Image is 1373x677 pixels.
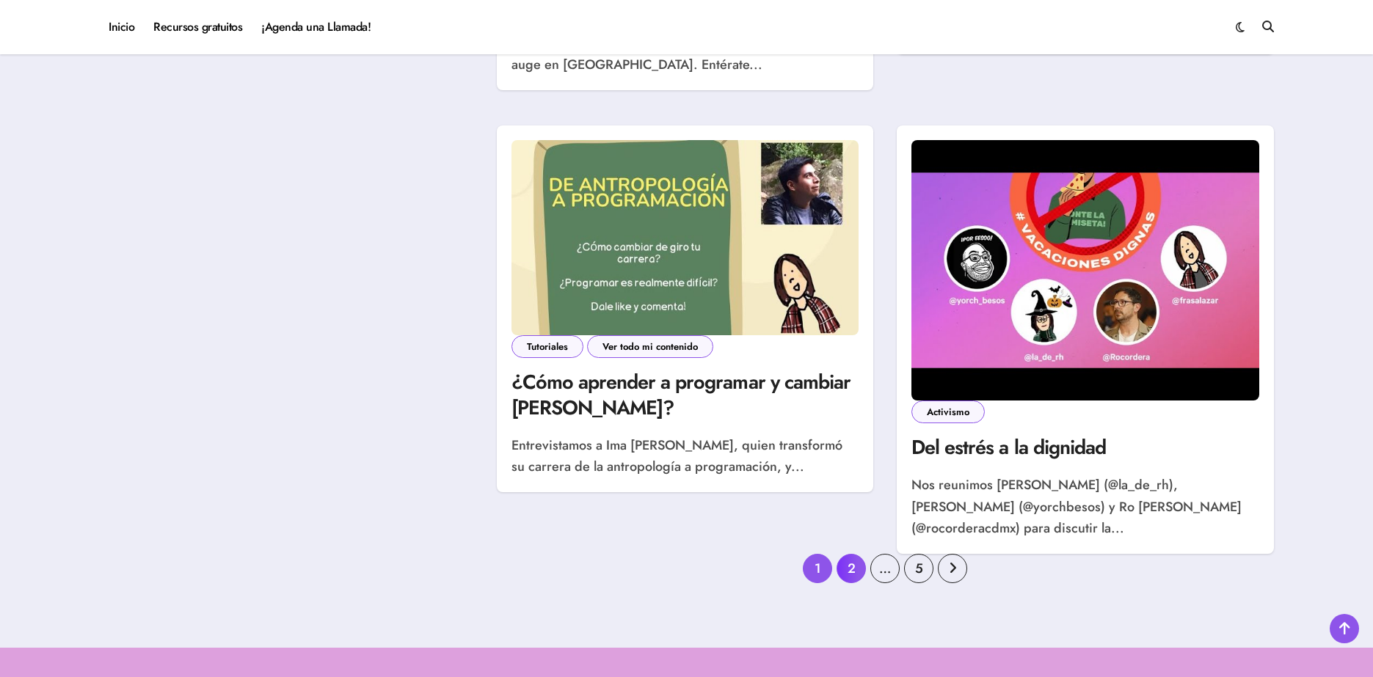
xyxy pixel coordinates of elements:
span: … [870,554,900,583]
a: 2 [837,554,866,583]
nav: Paginación de entradas [803,554,967,583]
a: Inicio [100,7,145,47]
a: Recursos gratuitos [144,7,252,47]
a: Ver todo mi contenido [587,335,713,358]
a: Del estrés a la dignidad [911,433,1106,461]
a: ¡Agenda una Llamada! [252,7,380,47]
a: 5 [904,554,933,583]
a: ¿Cómo aprender a programar y cambiar [PERSON_NAME]? [511,367,851,422]
a: Tutoriales [511,335,583,358]
p: Entrevistamos a Ima [PERSON_NAME], quien transformó su carrera de la antropología a programación,... [511,435,859,478]
p: Nos reunimos [PERSON_NAME] (@la_de_rh), [PERSON_NAME] (@yorchbesos) y Ro [PERSON_NAME] (@rocorder... [911,475,1259,539]
a: Activismo [911,400,985,423]
span: 1 [803,554,832,583]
